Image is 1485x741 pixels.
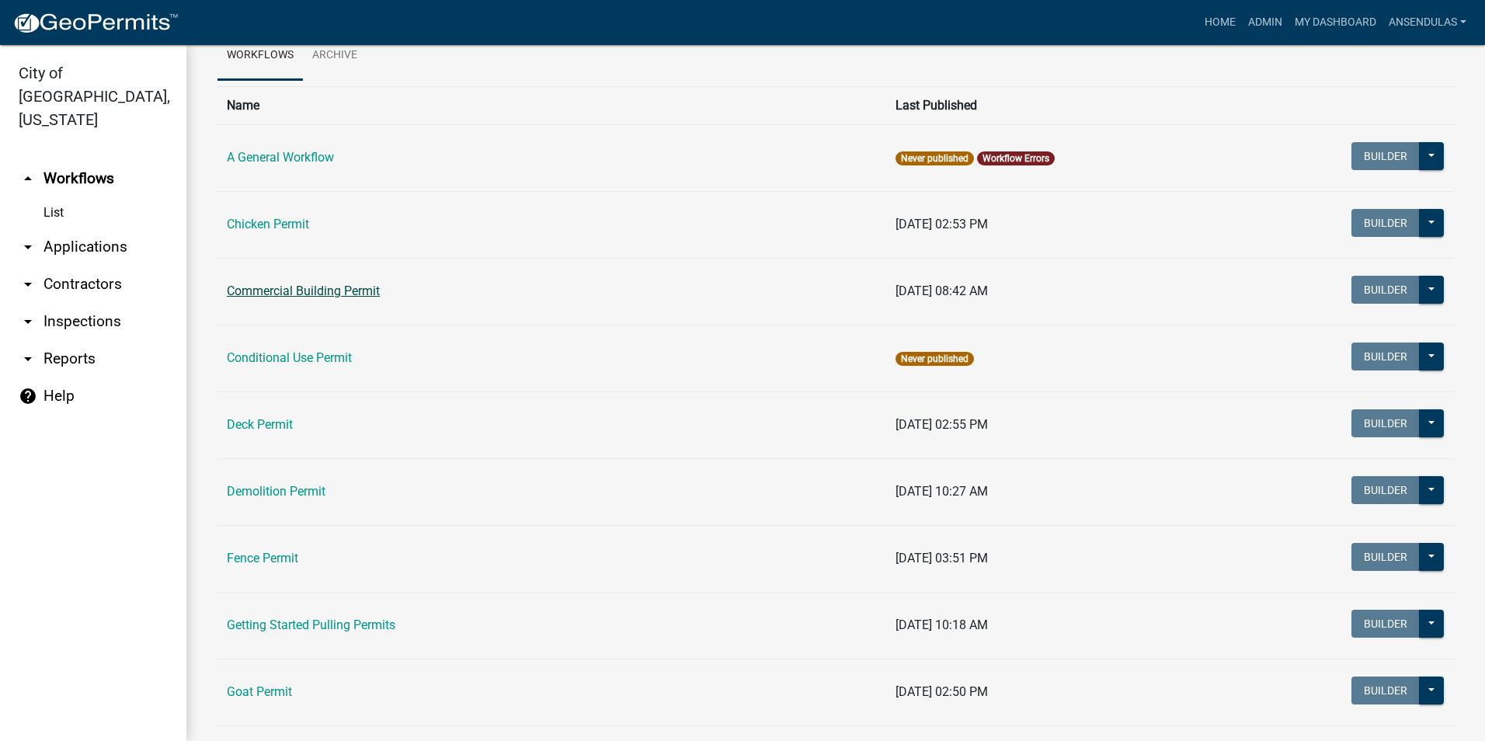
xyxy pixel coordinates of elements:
[19,350,37,368] i: arrow_drop_down
[1351,142,1420,170] button: Builder
[896,417,988,432] span: [DATE] 02:55 PM
[1351,409,1420,437] button: Builder
[1198,8,1242,37] a: Home
[886,86,1234,124] th: Last Published
[227,350,352,365] a: Conditional Use Permit
[19,275,37,294] i: arrow_drop_down
[227,617,395,632] a: Getting Started Pulling Permits
[217,31,303,81] a: Workflows
[1351,610,1420,638] button: Builder
[1351,209,1420,237] button: Builder
[896,217,988,231] span: [DATE] 02:53 PM
[19,387,37,405] i: help
[303,31,367,81] a: Archive
[896,151,974,165] span: Never published
[896,684,988,699] span: [DATE] 02:50 PM
[1289,8,1382,37] a: My Dashboard
[227,484,325,499] a: Demolition Permit
[19,169,37,188] i: arrow_drop_up
[19,238,37,256] i: arrow_drop_down
[1351,476,1420,504] button: Builder
[217,86,886,124] th: Name
[1351,677,1420,704] button: Builder
[1351,543,1420,571] button: Builder
[227,150,334,165] a: A General Workflow
[227,217,309,231] a: Chicken Permit
[19,312,37,331] i: arrow_drop_down
[896,551,988,565] span: [DATE] 03:51 PM
[896,484,988,499] span: [DATE] 10:27 AM
[896,284,988,298] span: [DATE] 08:42 AM
[1351,276,1420,304] button: Builder
[1382,8,1473,37] a: ansendulas
[227,284,380,298] a: Commercial Building Permit
[227,417,293,432] a: Deck Permit
[227,684,292,699] a: Goat Permit
[1351,343,1420,370] button: Builder
[896,352,974,366] span: Never published
[227,551,298,565] a: Fence Permit
[1242,8,1289,37] a: Admin
[982,153,1049,164] a: Workflow Errors
[896,617,988,632] span: [DATE] 10:18 AM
